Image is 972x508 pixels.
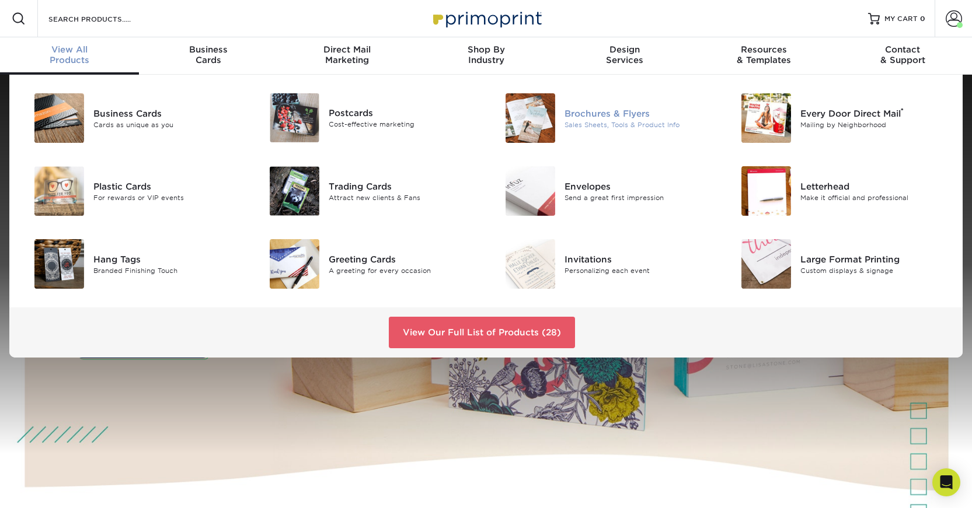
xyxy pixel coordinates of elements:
span: Business [139,44,278,55]
div: Mailing by Neighborhood [800,120,949,129]
div: Postcards [329,107,477,120]
a: Trading Cards Trading Cards Attract new clients & Fans [259,162,478,220]
div: Open Intercom Messenger [932,468,960,496]
div: & Templates [694,44,833,65]
a: Plastic Cards Plastic Cards For rewards or VIP events [23,162,242,220]
div: Hang Tags [93,253,242,265]
a: Greeting Cards Greeting Cards A greeting for every occasion [259,234,478,293]
span: Shop By [417,44,556,55]
div: Custom displays & signage [800,265,949,275]
a: Contact& Support [833,37,972,75]
a: Postcards Postcards Cost-effective marketing [259,89,478,147]
img: Brochures & Flyers [506,93,555,143]
img: Large Format Printing [741,239,791,289]
div: & Support [833,44,972,65]
img: Hang Tags [34,239,84,289]
div: Services [555,44,694,65]
div: Trading Cards [329,180,477,192]
span: Design [555,44,694,55]
a: Business Cards Business Cards Cards as unique as you [23,89,242,148]
span: 0 [920,15,925,23]
input: SEARCH PRODUCTS..... [47,12,161,26]
div: Branded Finishing Touch [93,265,242,275]
a: Envelopes Envelopes Send a great first impression [495,162,713,220]
sup: ® [901,107,904,115]
img: Plastic Cards [34,166,84,216]
span: Direct Mail [278,44,417,55]
img: Greeting Cards [270,239,319,289]
img: Trading Cards [270,166,319,216]
a: Every Door Direct Mail Every Door Direct Mail® Mailing by Neighborhood [730,89,949,148]
div: Plastic Cards [93,180,242,192]
div: Industry [417,44,556,65]
a: Letterhead Letterhead Make it official and professional [730,162,949,220]
div: Attract new clients & Fans [329,192,477,202]
a: Direct MailMarketing [278,37,417,75]
div: A greeting for every occasion [329,265,477,275]
span: Contact [833,44,972,55]
a: View Our Full List of Products (28) [389,317,575,348]
div: For rewards or VIP events [93,192,242,202]
div: Cards [139,44,278,65]
div: Personalizing each event [565,265,713,275]
iframe: Google Customer Reviews [3,472,99,504]
a: Invitations Invitations Personalizing each event [495,234,713,293]
div: Send a great first impression [565,192,713,202]
div: Cost-effective marketing [329,120,477,129]
a: DesignServices [555,37,694,75]
span: MY CART [884,14,918,24]
img: Envelopes [506,166,555,216]
div: Cards as unique as you [93,120,242,129]
a: Brochures & Flyers Brochures & Flyers Sales Sheets, Tools & Product Info [495,89,713,148]
div: Every Door Direct Mail [800,107,949,120]
div: Large Format Printing [800,253,949,265]
div: Invitations [565,253,713,265]
span: Resources [694,44,833,55]
div: Brochures & Flyers [565,107,713,120]
img: Every Door Direct Mail [741,93,791,143]
a: Shop ByIndustry [417,37,556,75]
div: Business Cards [93,107,242,120]
div: Sales Sheets, Tools & Product Info [565,120,713,129]
img: Letterhead [741,166,791,216]
div: Envelopes [565,180,713,192]
img: Invitations [506,239,555,289]
a: BusinessCards [139,37,278,75]
img: Business Cards [34,93,84,143]
div: Letterhead [800,180,949,192]
div: Greeting Cards [329,253,477,265]
a: Hang Tags Hang Tags Branded Finishing Touch [23,234,242,293]
a: Resources& Templates [694,37,833,75]
div: Make it official and professional [800,192,949,202]
img: Postcards [270,93,319,142]
a: Large Format Printing Large Format Printing Custom displays & signage [730,234,949,293]
div: Marketing [278,44,417,65]
img: Primoprint [428,6,545,31]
